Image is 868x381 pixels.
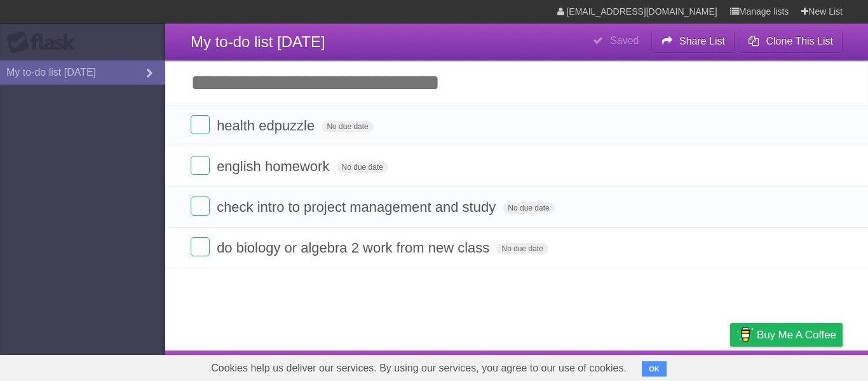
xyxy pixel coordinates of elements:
span: Cookies help us deliver our services. By using our services, you agree to our use of cookies. [198,356,639,381]
label: Done [191,115,210,134]
span: check intro to project management and study [217,199,499,215]
button: Share List [651,30,735,53]
label: Done [191,156,210,175]
b: Clone This List [766,36,833,46]
div: Flask [6,31,83,54]
a: About [561,354,588,378]
span: No due date [337,162,388,173]
button: Clone This List [738,30,843,53]
span: No due date [496,243,548,254]
a: Privacy [714,354,747,378]
span: do biology or algebra 2 work from new class [217,240,492,256]
button: OK [642,361,667,377]
label: Done [191,197,210,216]
label: Done [191,237,210,256]
span: My to-do list [DATE] [191,33,325,50]
span: No due date [503,202,554,214]
a: Developers [603,354,654,378]
span: No due date [322,121,373,132]
b: Share List [679,36,725,46]
span: Buy me a coffee [757,324,836,346]
a: Buy me a coffee [730,323,843,347]
b: Saved [610,35,639,46]
a: Terms [670,354,698,378]
a: Suggest a feature [763,354,843,378]
span: english homework [217,158,332,174]
span: health edpuzzle [217,118,318,134]
img: Buy me a coffee [736,324,754,345]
